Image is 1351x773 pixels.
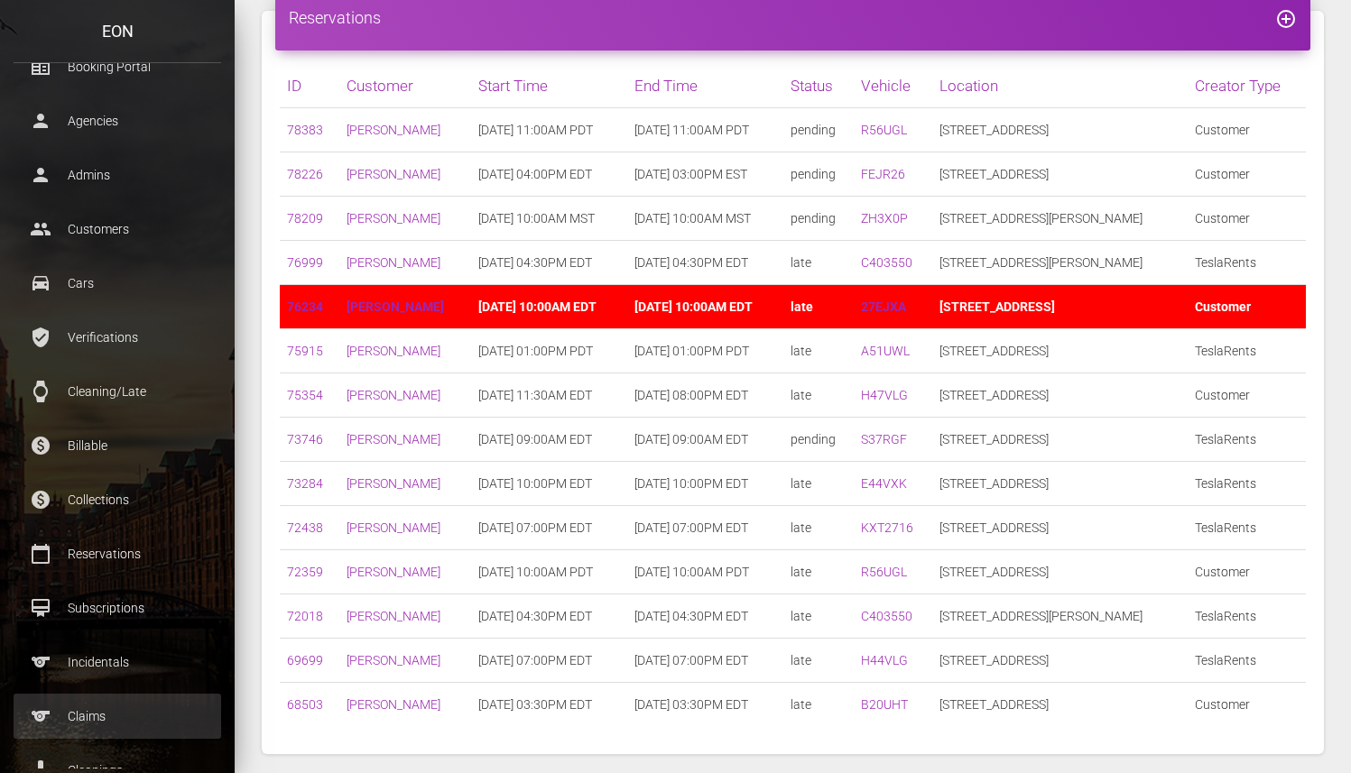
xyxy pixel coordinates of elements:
[627,683,783,727] td: [DATE] 03:30PM EDT
[27,486,208,513] p: Collections
[627,108,783,152] td: [DATE] 11:00AM PDT
[347,565,440,579] a: [PERSON_NAME]
[932,506,1189,550] td: [STREET_ADDRESS]
[287,565,323,579] a: 72359
[932,373,1189,418] td: [STREET_ADDRESS]
[1188,462,1306,506] td: TeslaRents
[471,373,627,418] td: [DATE] 11:30AM EDT
[627,241,783,285] td: [DATE] 04:30PM EDT
[14,585,221,630] a: card_membership Subscriptions
[1188,152,1306,197] td: Customer
[1188,373,1306,418] td: Customer
[287,653,323,667] a: 69699
[27,216,208,243] p: Customers
[627,285,783,329] td: [DATE] 10:00AM EDT
[861,565,907,579] a: R56UGL
[783,64,854,108] th: Status
[861,211,908,225] a: ZH3X0P
[347,388,440,402] a: [PERSON_NAME]
[287,167,323,181] a: 78226
[347,476,440,491] a: [PERSON_NAME]
[783,108,854,152] td: pending
[932,594,1189,639] td: [STREET_ADDRESS][PERSON_NAME]
[27,107,208,134] p: Agencies
[783,241,854,285] td: late
[783,285,854,329] td: late
[27,161,208,189] p: Admins
[783,550,854,594] td: late
[861,255,912,270] a: C403550
[783,594,854,639] td: late
[932,462,1189,506] td: [STREET_ADDRESS]
[861,344,910,358] a: A51UWL
[347,255,440,270] a: [PERSON_NAME]
[471,550,627,594] td: [DATE] 10:00AM PDT
[861,432,907,446] a: S37RGF
[287,211,323,225] a: 78209
[287,697,323,712] a: 68503
[1188,550,1306,594] td: Customer
[783,152,854,197] td: pending
[627,594,783,639] td: [DATE] 04:30PM EDT
[471,594,627,639] td: [DATE] 04:30PM EDT
[287,344,323,358] a: 75915
[627,639,783,683] td: [DATE] 07:00PM EDT
[1188,241,1306,285] td: TeslaRents
[1275,8,1297,27] a: add_circle_outline
[471,462,627,506] td: [DATE] 10:00PM EDT
[627,373,783,418] td: [DATE] 08:00PM EDT
[861,653,908,667] a: H44VLG
[1188,329,1306,373] td: TeslaRents
[287,255,323,270] a: 76999
[14,640,221,685] a: sports Incidentals
[1275,8,1297,30] i: add_circle_outline
[783,418,854,462] td: pending
[471,683,627,727] td: [DATE] 03:30PM EDT
[347,344,440,358] a: [PERSON_NAME]
[627,462,783,506] td: [DATE] 10:00PM EDT
[627,550,783,594] td: [DATE] 10:00AM PDT
[932,639,1189,683] td: [STREET_ADDRESS]
[287,520,323,535] a: 72438
[347,697,440,712] a: [PERSON_NAME]
[854,64,932,108] th: Vehicle
[627,506,783,550] td: [DATE] 07:00PM EDT
[347,299,444,314] a: [PERSON_NAME]
[280,64,339,108] th: ID
[347,520,440,535] a: [PERSON_NAME]
[471,639,627,683] td: [DATE] 07:00PM EDT
[932,329,1189,373] td: [STREET_ADDRESS]
[783,639,854,683] td: late
[627,152,783,197] td: [DATE] 03:00PM EST
[783,683,854,727] td: late
[14,98,221,143] a: person Agencies
[1188,683,1306,727] td: Customer
[14,261,221,306] a: drive_eta Cars
[932,197,1189,241] td: [STREET_ADDRESS][PERSON_NAME]
[1188,418,1306,462] td: TeslaRents
[1188,639,1306,683] td: TeslaRents
[471,329,627,373] td: [DATE] 01:00PM PDT
[932,152,1189,197] td: [STREET_ADDRESS]
[932,108,1189,152] td: [STREET_ADDRESS]
[287,609,323,623] a: 72018
[471,108,627,152] td: [DATE] 11:00AM PDT
[861,476,907,491] a: E44VXK
[14,694,221,739] a: sports Claims
[14,315,221,360] a: verified_user Verifications
[471,64,627,108] th: Start Time
[932,241,1189,285] td: [STREET_ADDRESS][PERSON_NAME]
[27,53,208,80] p: Booking Portal
[861,167,905,181] a: FEJR26
[627,197,783,241] td: [DATE] 10:00AM MST
[1188,285,1306,329] td: Customer
[1188,594,1306,639] td: TeslaRents
[347,609,440,623] a: [PERSON_NAME]
[932,683,1189,727] td: [STREET_ADDRESS]
[932,550,1189,594] td: [STREET_ADDRESS]
[14,369,221,414] a: watch Cleaning/Late
[861,697,908,712] a: B20UHT
[27,432,208,459] p: Billable
[27,649,208,676] p: Incidentals
[471,197,627,241] td: [DATE] 10:00AM MST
